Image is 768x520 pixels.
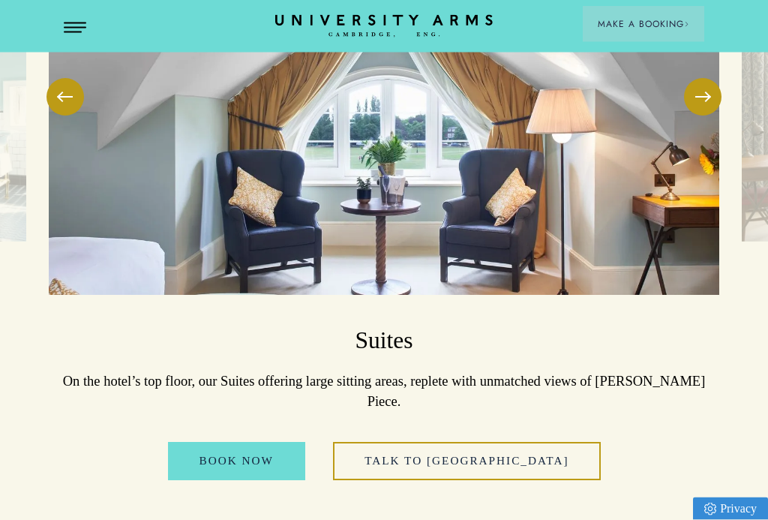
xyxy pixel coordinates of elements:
button: Make a BookingArrow icon [583,6,704,42]
button: Next Slide [684,79,721,116]
p: On the hotel’s top floor, our Suites offering large sitting areas, replete with unmatched views o... [49,372,719,412]
a: Book Now [168,443,305,481]
a: Home [275,15,493,38]
a: Privacy [693,497,768,520]
a: Talk to [GEOGRAPHIC_DATA] [333,443,600,481]
img: Privacy [704,503,716,515]
img: Arrow icon [684,22,689,27]
h3: Suites [49,326,719,357]
button: Open Menu [64,23,86,35]
button: Previous Slide [46,79,84,116]
span: Make a Booking [598,17,689,31]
